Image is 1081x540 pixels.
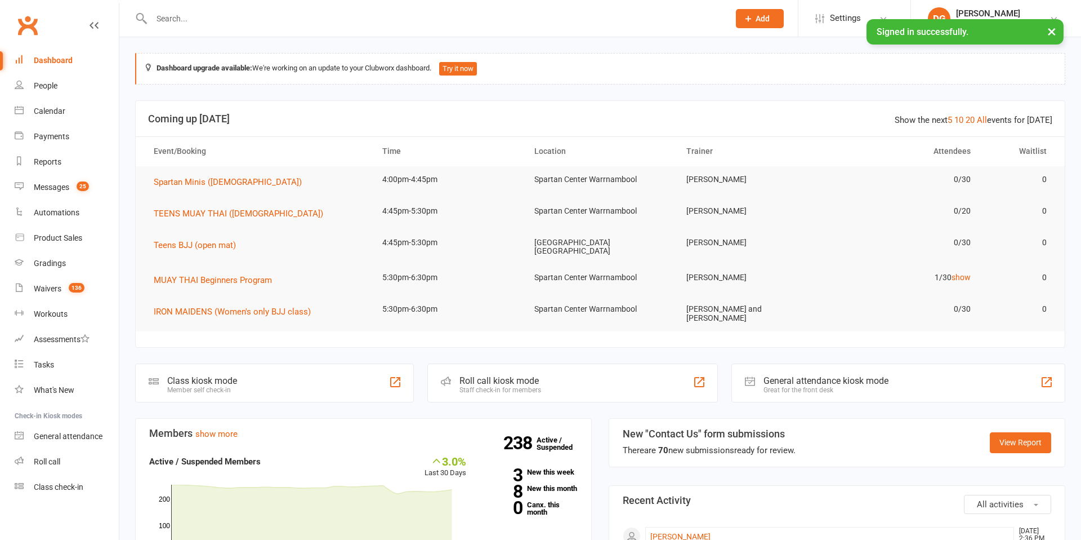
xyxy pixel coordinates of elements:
[828,264,980,291] td: 1/30
[981,137,1057,166] th: Waitlist
[34,107,65,116] div: Calendar
[483,501,578,516] a: 0Canx. this month
[77,182,89,191] span: 25
[981,166,1057,193] td: 0
[157,64,252,72] strong: Dashboard upgrade available:
[167,375,237,386] div: Class kiosk mode
[34,335,90,344] div: Assessments
[34,360,54,369] div: Tasks
[524,229,676,265] td: [GEOGRAPHIC_DATA] [GEOGRAPHIC_DATA]
[956,8,1049,19] div: [PERSON_NAME]
[34,386,74,395] div: What's New
[15,378,119,403] a: What's New
[956,19,1049,29] div: Spartan Mixed Martial Arts
[623,444,796,457] div: There are new submissions ready for review.
[623,495,1051,506] h3: Recent Activity
[828,229,980,256] td: 0/30
[828,296,980,322] td: 0/30
[981,198,1057,224] td: 0
[148,113,1052,125] h3: Coming up [DATE]
[954,115,963,125] a: 10
[830,6,861,31] span: Settings
[154,175,310,189] button: Spartan Minis ([DEMOGRAPHIC_DATA])
[459,375,541,386] div: Roll call kiosk mode
[15,449,119,475] a: Roll call
[15,475,119,500] a: Class kiosk mode
[981,264,1057,291] td: 0
[154,207,331,220] button: TEENS MUAY THAI ([DEMOGRAPHIC_DATA])
[425,455,466,467] div: 3.0%
[658,445,668,455] strong: 70
[195,429,238,439] a: show more
[34,309,68,318] div: Workouts
[154,209,323,219] span: TEENS MUAY THAI ([DEMOGRAPHIC_DATA])
[537,428,586,459] a: 238Active / Suspended
[736,9,784,28] button: Add
[154,238,244,252] button: Teens BJJ (open mat)
[15,200,119,225] a: Automations
[15,327,119,352] a: Assessments
[990,432,1051,453] a: View Report
[981,296,1057,322] td: 0
[977,499,1024,510] span: All activities
[154,240,236,250] span: Teens BJJ (open mat)
[952,273,971,282] a: show
[524,137,676,166] th: Location
[149,457,261,467] strong: Active / Suspended Members
[154,305,319,318] button: IRON MAIDENS (Women's only BJJ class)
[154,307,311,317] span: IRON MAIDENS (Women's only BJJ class)
[676,264,828,291] td: [PERSON_NAME]
[828,166,980,193] td: 0/30
[524,264,676,291] td: Spartan Center Warrnambool
[34,157,61,166] div: Reports
[154,273,280,287] button: MUAY THAI Beginners Program
[676,166,828,193] td: [PERSON_NAME]
[34,259,66,268] div: Gradings
[34,56,73,65] div: Dashboard
[966,115,975,125] a: 20
[154,177,302,187] span: Spartan Minis ([DEMOGRAPHIC_DATA])
[524,198,676,224] td: Spartan Center Warrnambool
[15,352,119,378] a: Tasks
[483,468,578,476] a: 3New this week
[1042,19,1062,43] button: ×
[877,26,968,37] span: Signed in successfully.
[756,14,770,23] span: Add
[623,428,796,440] h3: New "Contact Us" form submissions
[372,198,524,224] td: 4:45pm-5:30pm
[676,229,828,256] td: [PERSON_NAME]
[34,81,57,90] div: People
[34,457,60,466] div: Roll call
[69,283,84,293] span: 136
[828,198,980,224] td: 0/20
[676,296,828,331] td: [PERSON_NAME] and [PERSON_NAME]
[372,229,524,256] td: 4:45pm-5:30pm
[483,485,578,492] a: 8New this month
[15,225,119,251] a: Product Sales
[15,424,119,449] a: General attendance kiosk mode
[439,62,477,76] button: Try it now
[483,467,522,484] strong: 3
[144,137,372,166] th: Event/Booking
[763,375,888,386] div: General attendance kiosk mode
[15,302,119,327] a: Workouts
[483,499,522,516] strong: 0
[15,73,119,99] a: People
[34,208,79,217] div: Automations
[135,53,1065,85] div: We're working on an update to your Clubworx dashboard.
[372,296,524,322] td: 5:30pm-6:30pm
[372,137,524,166] th: Time
[34,284,61,293] div: Waivers
[34,233,82,242] div: Product Sales
[34,132,69,141] div: Payments
[149,428,578,439] h3: Members
[763,386,888,394] div: Great for the front desk
[928,7,950,30] div: DG
[981,229,1057,256] td: 0
[14,11,42,39] a: Clubworx
[15,251,119,276] a: Gradings
[483,483,522,500] strong: 8
[15,124,119,149] a: Payments
[524,296,676,322] td: Spartan Center Warrnambool
[148,11,721,26] input: Search...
